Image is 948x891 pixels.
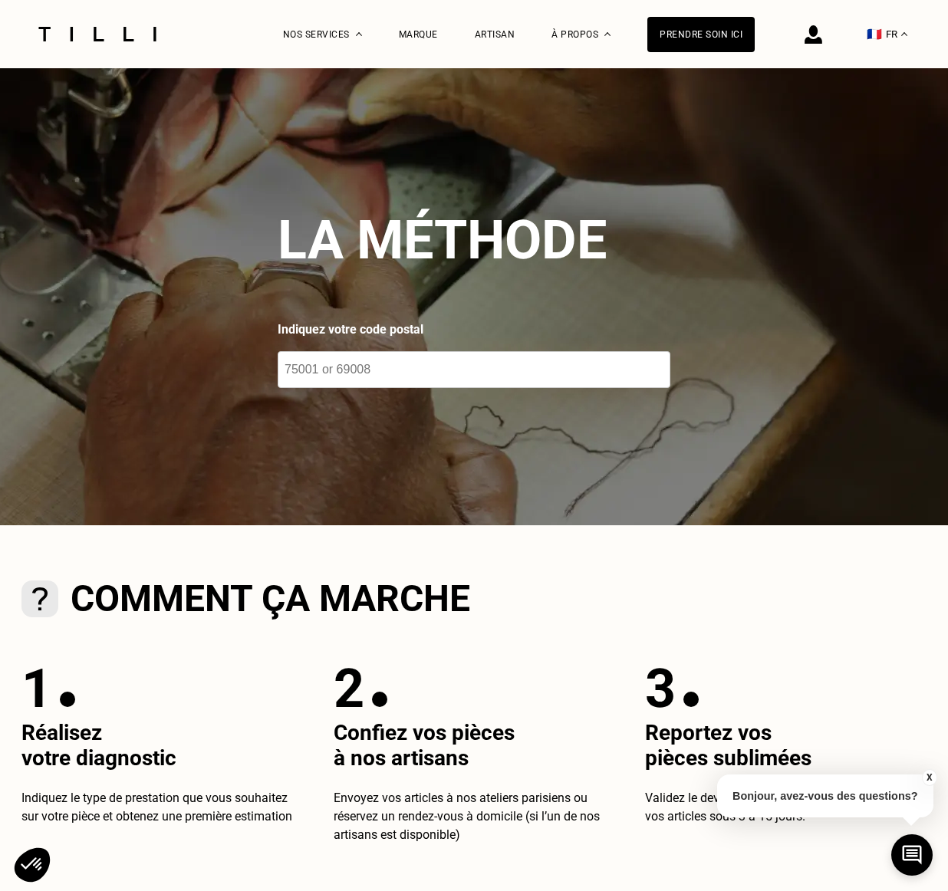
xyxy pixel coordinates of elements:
span: à nos artisans [334,745,469,771]
span: Confiez vos pièces [334,720,515,745]
h2: Comment ça marche [71,577,470,620]
button: X [921,769,936,786]
span: 🇫🇷 [867,27,882,41]
label: Indiquez votre code postal [278,321,670,339]
img: Menu déroulant [356,32,362,36]
p: Bonjour, avez-vous des questions? [717,774,933,817]
h2: La méthode [278,209,607,271]
span: Reportez vos [645,720,772,745]
span: Indiquez le type de prestation que vous souhaitez sur votre pièce et obtenez une première estimation [21,791,292,824]
span: votre diagnostic [21,745,176,771]
a: Marque [399,29,438,40]
img: menu déroulant [901,32,907,36]
input: 75001 or 69008 [278,351,670,388]
a: Prendre soin ici [647,17,755,52]
img: Comment ça marche [21,580,58,617]
a: Artisan [475,29,515,40]
img: Menu déroulant à propos [604,32,611,36]
p: 2 [334,657,364,720]
p: 1 [21,657,52,720]
span: pièces sublimées [645,745,811,771]
p: 3 [645,657,676,720]
img: Logo du service de couturière Tilli [33,27,162,41]
img: icône connexion [805,25,822,44]
span: Validez le devis final avec votre artisan et récupérez vos articles sous 3 à 15 jours. [645,791,923,824]
span: Envoyez vos articles à nos ateliers parisiens ou réservez un rendez-vous à domicile (si l’un de n... [334,791,600,842]
span: Réalisez [21,720,102,745]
